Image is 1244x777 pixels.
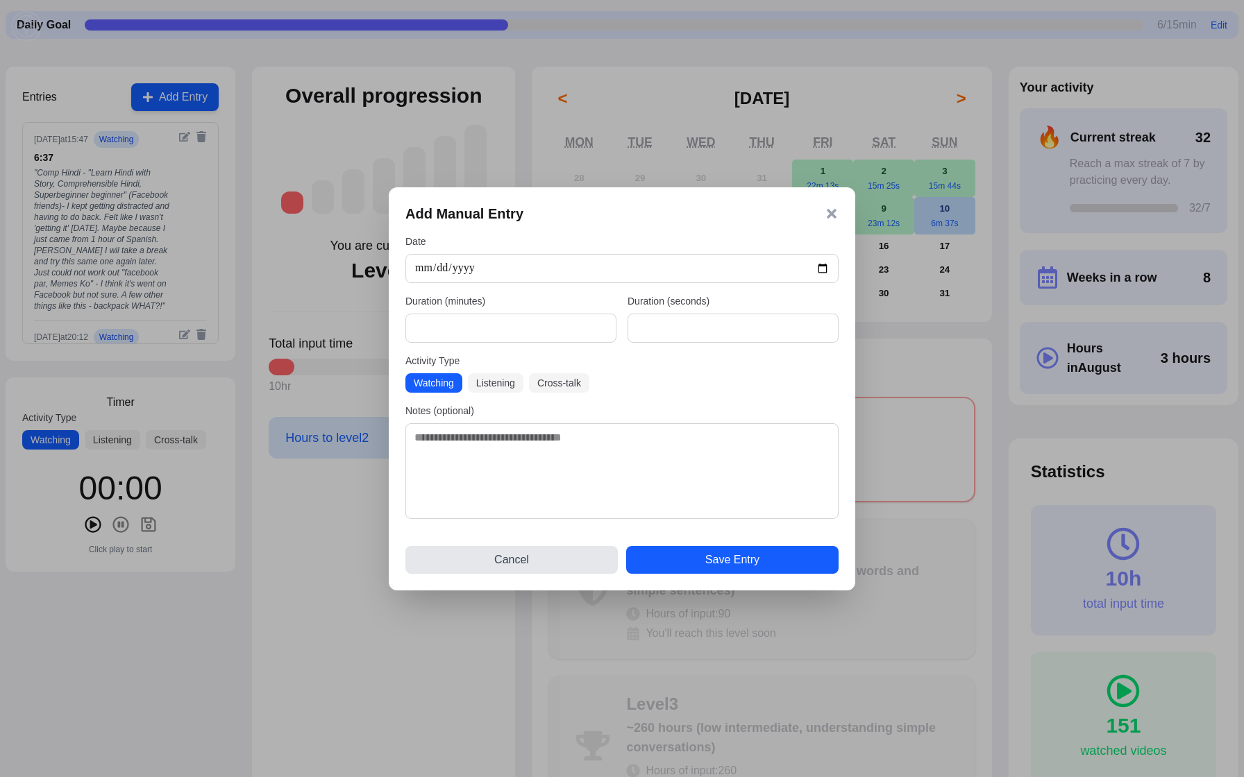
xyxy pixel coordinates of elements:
[628,294,839,308] label: Duration (seconds)
[468,373,523,393] button: Listening
[405,234,839,248] label: Date
[405,294,616,308] label: Duration (minutes)
[405,546,618,574] button: Cancel
[405,404,839,418] label: Notes (optional)
[529,373,589,393] button: Cross-talk
[405,204,523,223] h3: Add Manual Entry
[626,546,839,574] button: Save Entry
[405,354,839,368] label: Activity Type
[405,373,462,393] button: Watching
